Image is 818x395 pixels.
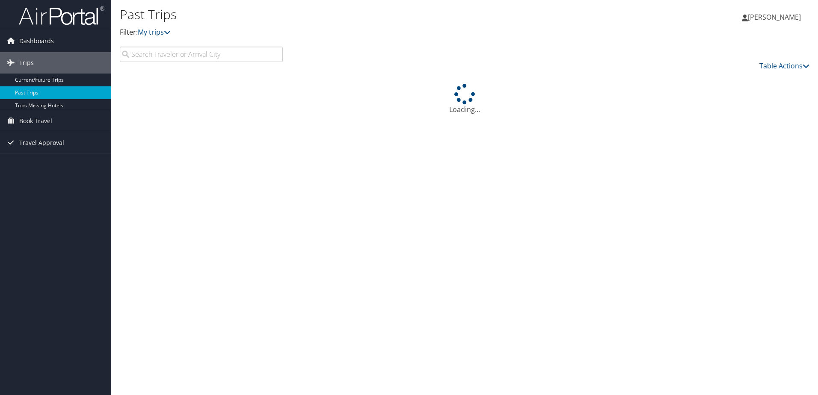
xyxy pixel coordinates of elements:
span: Trips [19,52,34,74]
span: Dashboards [19,30,54,52]
p: Filter: [120,27,580,38]
h1: Past Trips [120,6,580,24]
input: Search Traveler or Arrival City [120,47,283,62]
img: airportal-logo.png [19,6,104,26]
a: Table Actions [759,61,809,71]
span: Book Travel [19,110,52,132]
span: Travel Approval [19,132,64,153]
a: [PERSON_NAME] [742,4,809,30]
a: My trips [138,27,171,37]
span: [PERSON_NAME] [748,12,801,22]
div: Loading... [120,84,809,115]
